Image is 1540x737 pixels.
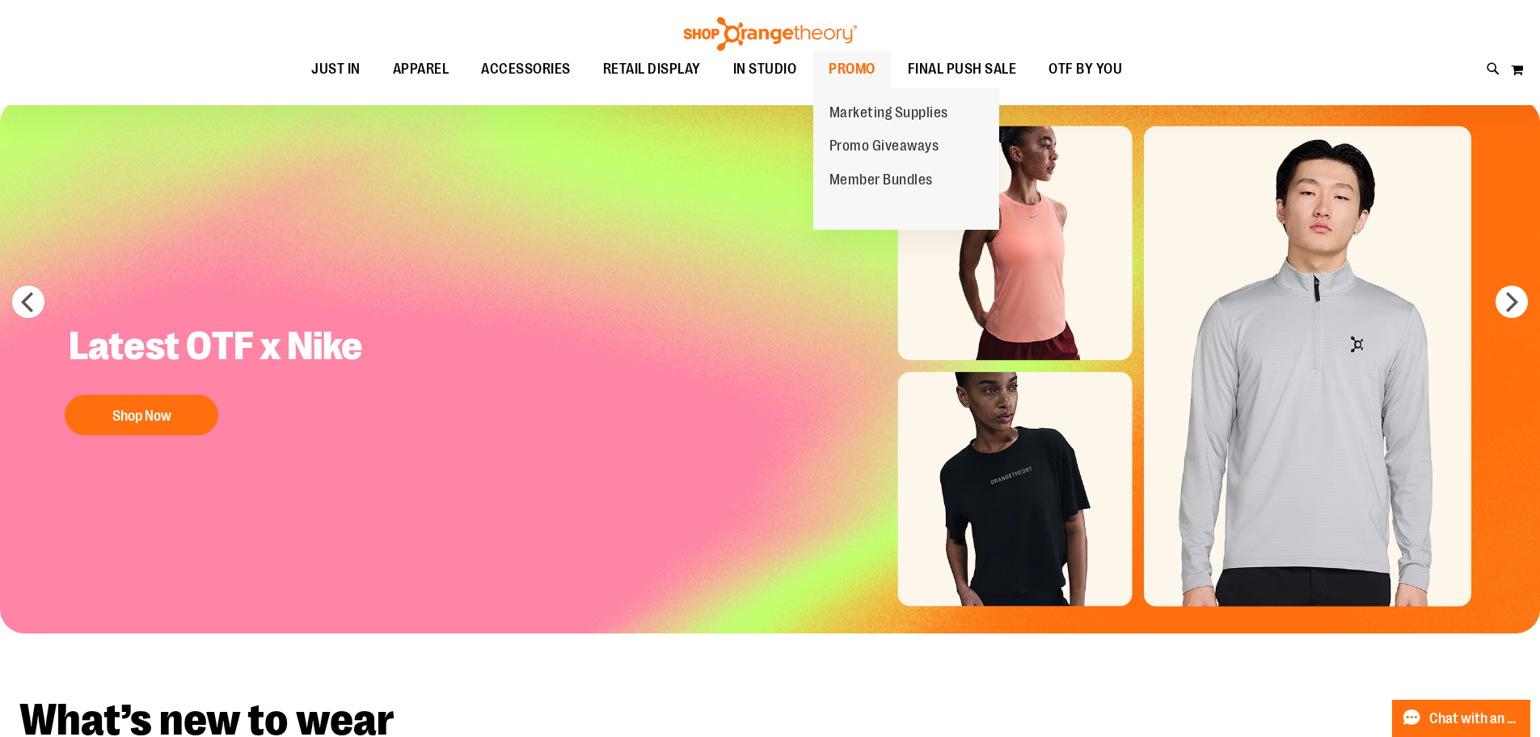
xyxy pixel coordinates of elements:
span: JUST IN [311,51,361,87]
span: FINAL PUSH SALE [908,51,1017,87]
button: prev [12,286,44,318]
h2: Latest OTF x Nike [57,310,391,387]
span: Marketing Supplies [829,104,948,125]
span: ACCESSORIES [481,51,571,87]
span: APPAREL [393,51,449,87]
button: Shop Now [65,395,218,435]
span: PROMO [829,51,875,87]
img: Shop Orangetheory [681,17,859,51]
button: next [1496,286,1528,318]
a: Latest OTF x Nike Shop Now [57,310,391,443]
span: OTF BY YOU [1048,51,1122,87]
span: Chat with an Expert [1429,711,1521,726]
span: Promo Giveaways [829,138,939,158]
span: Member Bundles [829,172,933,192]
span: IN STUDIO [733,51,797,87]
button: Chat with an Expert [1392,700,1531,737]
span: RETAIL DISPLAY [603,51,701,87]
